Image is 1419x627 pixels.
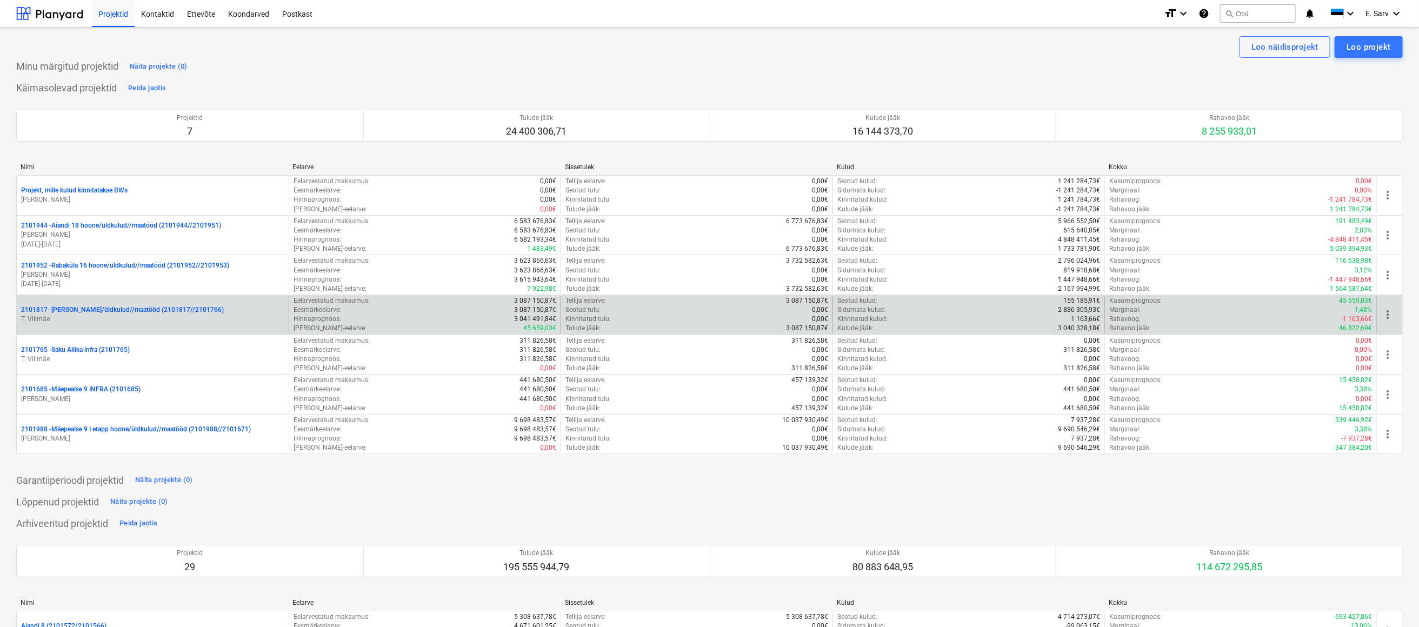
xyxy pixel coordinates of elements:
p: Tulude jääk : [565,364,601,373]
p: Marginaal : [1109,226,1141,235]
p: Sidumata kulud : [837,186,885,195]
p: Kinnitatud kulud : [837,315,888,324]
p: 441 680,50€ [1063,404,1100,413]
p: 1 241 784,73€ [1058,195,1100,204]
div: Loo projekt [1347,40,1391,54]
p: Tulude jääk : [565,443,601,452]
span: more_vert [1381,189,1394,202]
i: notifications [1304,7,1315,20]
p: 7 [177,125,203,138]
p: 311 826,58€ [1063,364,1100,373]
p: 311 826,58€ [791,336,828,345]
p: Tellija eelarve : [565,416,606,425]
p: Eesmärkeelarve : [294,226,341,235]
p: 3 623 866,63€ [514,256,556,265]
i: Abikeskus [1198,7,1209,20]
p: Tellija eelarve : [565,256,606,265]
p: Marginaal : [1109,385,1141,394]
p: 7 937,28€ [1071,434,1100,443]
p: 311 826,58€ [1063,345,1100,355]
p: [DATE] - [DATE] [21,279,284,289]
p: -1 447 948,66€ [1328,275,1372,284]
p: 0,00€ [1356,395,1372,404]
p: Rahavoo jääk : [1109,284,1151,294]
div: Peida jaotis [128,82,166,95]
p: 0,00€ [812,434,828,443]
p: 0,00€ [812,345,828,355]
p: [PERSON_NAME] [21,230,284,239]
span: more_vert [1381,348,1394,361]
p: Rahavoog : [1109,195,1141,204]
p: Kasumiprognoos : [1109,217,1162,226]
p: Tellija eelarve : [565,217,606,226]
p: 0,00€ [540,364,556,373]
p: 311 826,58€ [791,364,828,373]
p: Tulude jääk : [565,324,601,333]
p: Tulude jääk [507,114,567,123]
p: Hinnaprognoos : [294,235,341,244]
p: Eelarvestatud maksumus : [294,217,370,226]
p: 0,00€ [1356,364,1372,373]
p: -1 241 284,73€ [1056,186,1100,195]
p: 347 384,20€ [1335,443,1372,452]
p: Eelarvestatud maksumus : [294,296,370,305]
p: Rahavoog : [1109,315,1141,324]
p: 441 680,50€ [519,385,556,394]
p: 3,12% [1355,266,1372,275]
button: Otsi [1220,4,1296,23]
p: 0,00€ [812,266,828,275]
p: 6 583 676,83€ [514,217,556,226]
p: Kulude jääk : [837,404,874,413]
p: Rahavoo jääk : [1109,364,1151,373]
p: Kulude jääk : [837,284,874,294]
p: 9 698 483,57€ [514,425,556,434]
p: Rahavoo jääk : [1109,205,1151,214]
p: Kasumiprognoos : [1109,336,1162,345]
p: Tellija eelarve : [565,336,606,345]
p: 45 659,03€ [523,324,556,333]
p: 0,00€ [540,195,556,204]
p: 9 698 483,57€ [514,416,556,425]
p: 0,00€ [1084,395,1100,404]
p: 7 922,98€ [527,284,556,294]
p: Seotud kulud : [837,336,877,345]
p: Hinnaprognoos : [294,275,341,284]
p: 0,00€ [812,275,828,284]
p: Rahavoo jääk : [1109,404,1151,413]
p: -7 937,28€ [1341,434,1372,443]
p: Kasumiprognoos : [1109,256,1162,265]
div: Sissetulek [565,163,828,171]
p: 6 583 676,83€ [514,226,556,235]
p: 0,00€ [812,315,828,324]
p: 615 640,85€ [1063,226,1100,235]
p: 0,00€ [540,177,556,186]
p: 0,00€ [812,177,828,186]
p: [DATE] - [DATE] [21,240,284,249]
p: 2 886 305,93€ [1058,305,1100,315]
p: Garantiiperioodi projektid [16,474,124,487]
p: Marginaal : [1109,425,1141,434]
p: Sidumata kulud : [837,385,885,394]
p: Kulude jääk : [837,205,874,214]
p: 116 638,98€ [1335,256,1372,265]
div: 2101952 -Rabaküla 16 hoone/üldkulud//maatööd (2101952//2101953)[PERSON_NAME][DATE]-[DATE] [21,261,284,289]
p: Hinnaprognoos : [294,195,341,204]
p: 0,00% [1355,345,1372,355]
button: Peida jaotis [117,515,160,532]
p: Seotud kulud : [837,217,877,226]
p: 3 732 582,63€ [786,284,828,294]
p: 0,00€ [1084,355,1100,364]
p: Kasumiprognoos : [1109,296,1162,305]
button: Näita projekte (0) [108,493,171,510]
p: [PERSON_NAME] [21,195,284,204]
p: 2101944 - Aiandi 18 hoone/üldkulud//maatööd (2101944//2101951) [21,221,221,230]
div: 2101817 -[PERSON_NAME]/üldkulud//maatööd (2101817//2101766)T. Villmäe [21,305,284,324]
p: 3 040 328,18€ [1058,324,1100,333]
div: Projekt, mille kulud kinnitatakse BWs[PERSON_NAME] [21,186,284,204]
p: Seotud kulud : [837,256,877,265]
p: Kinnitatud kulud : [837,275,888,284]
p: 1 241 784,73€ [1330,205,1372,214]
span: more_vert [1381,269,1394,282]
p: 2,83% [1355,226,1372,235]
p: 0,00€ [540,443,556,452]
